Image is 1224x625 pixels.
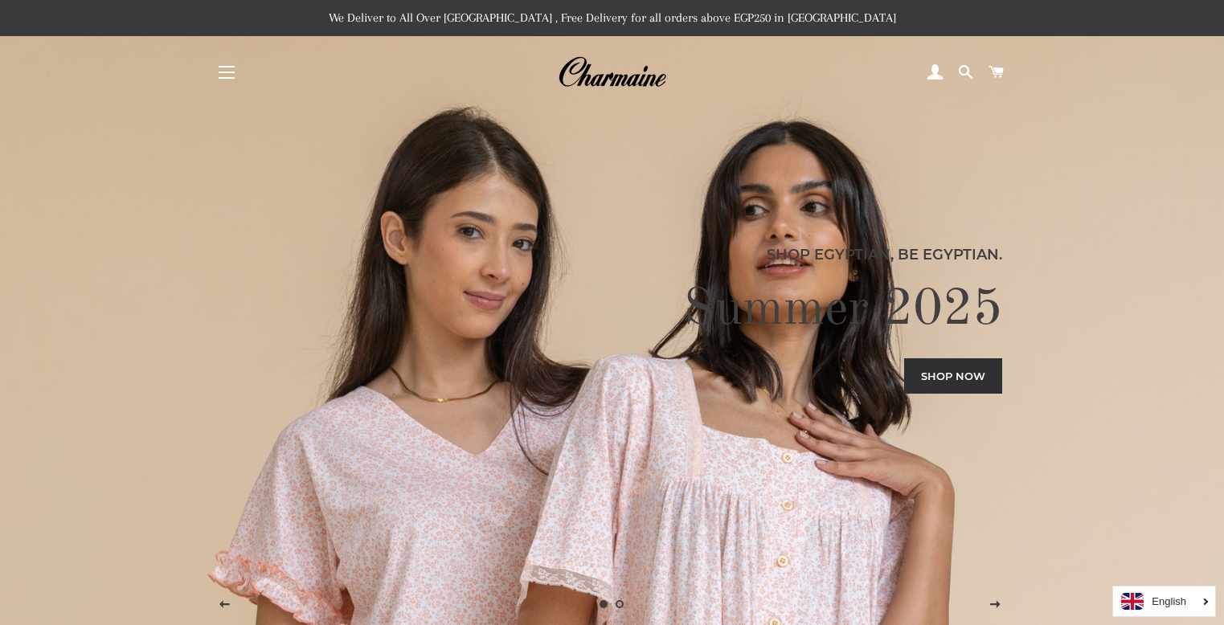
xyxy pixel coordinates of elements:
a: Slide 1, current [596,596,612,612]
a: Shop now [904,358,1002,394]
a: Load slide 2 [612,596,628,612]
p: Shop Egyptian, Be Egyptian. [222,243,1002,266]
a: English [1121,593,1207,610]
img: Charmaine Egypt [558,55,666,90]
h2: Summer 2025 [222,278,1002,342]
button: Next slide [975,585,1015,625]
button: Previous slide [204,585,244,625]
i: English [1152,596,1186,607]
